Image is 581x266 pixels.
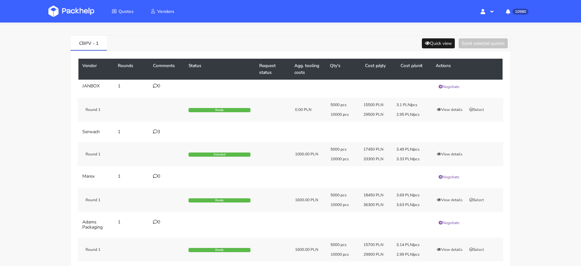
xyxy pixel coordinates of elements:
button: Select [466,197,487,203]
th: Qty's [326,59,362,80]
div: 3.1 PLN/pcs [392,102,425,107]
a: Quotes [104,5,141,17]
div: 2.99 PLN/pcs [392,252,425,257]
div: 10000 pcs [326,112,359,117]
img: Dashboard [48,5,94,17]
span: 10980 [513,9,528,15]
div: 3.33 PLN/pcs [392,156,425,162]
div: 5000 pcs [326,192,359,198]
button: View details [434,151,465,157]
button: Select [466,106,487,113]
a: Vendors [143,5,182,17]
div: 33300 PLN [359,156,392,162]
div: 17450 PLN [359,147,392,152]
button: View details [434,106,465,113]
div: 0 [153,220,181,225]
button: Send selected quotes [459,38,508,48]
div: 36300 PLN [359,202,392,207]
div: 3.69 PLN/pcs [392,192,425,198]
button: Negotiate [436,84,462,90]
div: 0 [153,174,181,179]
button: Quick view [422,38,455,48]
div: Round 1 [78,152,149,157]
th: Cost p/qty [361,59,397,80]
div: 2.95 PLN/pcs [392,112,425,117]
a: CBPV - 1 [71,36,107,50]
button: 10980 [501,5,533,17]
div: Round 1 [78,197,149,202]
div: 1600.00 PLN [295,197,321,202]
th: Rounds [114,59,149,80]
div: 1000.00 PLN [295,152,321,157]
td: Serwach [78,125,114,138]
div: 0.00 PLN [295,107,321,112]
div: 0 [153,84,181,89]
th: Comments [149,59,185,80]
td: Adams Packaging [78,216,114,234]
td: 1 [114,125,149,138]
td: 1 [114,216,149,234]
th: Vendor [78,59,114,80]
div: 18450 PLN [359,192,392,198]
th: Actions [432,59,503,80]
table: CBPV - 1 [78,59,503,265]
div: Ready [189,248,250,252]
th: Status [185,59,255,80]
th: Cost p/unit [397,59,432,80]
button: View details [434,197,465,203]
button: Negotiate [436,220,462,226]
div: 5000 pcs [326,147,359,152]
div: 3 [153,129,181,134]
td: Marex [78,170,114,184]
span: Quotes [118,8,134,15]
div: 15700 PLN [359,242,392,247]
div: 10000 pcs [326,252,359,257]
th: Request status [255,59,291,80]
div: 5000 pcs [326,102,359,107]
div: Ready [189,198,250,203]
div: 5000 pcs [326,242,359,247]
div: 3.49 PLN/pcs [392,147,425,152]
div: 10000 pcs [326,156,359,162]
th: Agg. tooling costs [290,59,326,80]
td: 1 [114,80,149,94]
span: Vendors [157,8,174,15]
td: 1 [114,170,149,184]
div: 1600.00 PLN [295,247,321,252]
div: 3.63 PLN/pcs [392,202,425,207]
div: 29900 PLN [359,252,392,257]
div: Round 1 [78,247,149,252]
button: View details [434,246,465,253]
button: Select [466,246,487,253]
td: JANBOX [78,80,114,94]
button: Negotiate [436,174,462,180]
div: 10000 pcs [326,202,359,207]
div: Ready [189,108,250,113]
div: 3.14 PLN/pcs [392,242,425,247]
div: 29500 PLN [359,112,392,117]
div: 15500 PLN [359,102,392,107]
div: Round 1 [78,107,149,112]
div: Selected [189,153,250,157]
